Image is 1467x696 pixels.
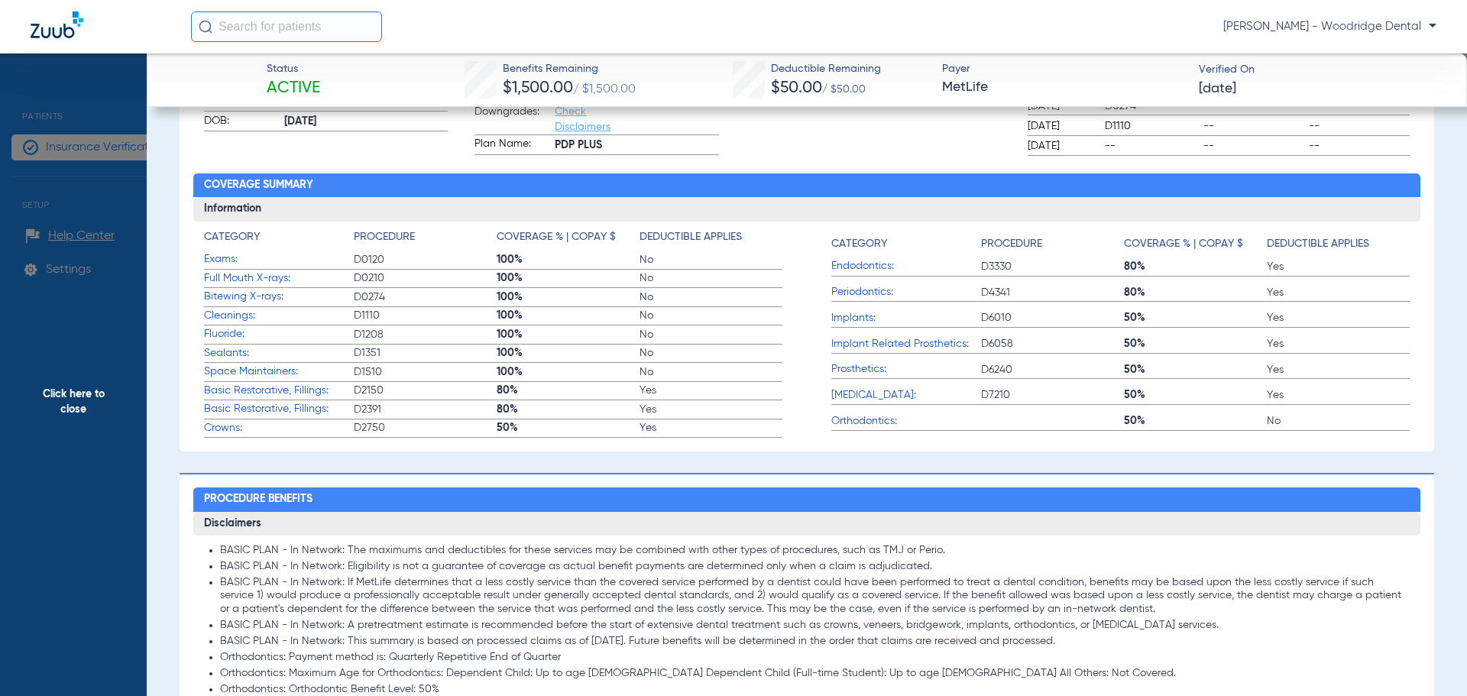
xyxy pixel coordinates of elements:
span: No [1267,413,1410,429]
li: BASIC PLAN - In Network: Eligibility is not a guarantee of coverage as actual benefit payments ar... [220,560,1410,574]
h4: Deductible Applies [1267,236,1369,252]
span: Implants: [831,310,981,326]
span: Sealants: [204,345,354,361]
span: Yes [1267,259,1410,274]
span: Yes [1267,336,1410,351]
span: PDP PLUS [555,138,719,154]
span: No [640,327,782,342]
span: D1110 [1105,118,1198,134]
h3: Disclaimers [193,512,1421,536]
h2: Procedure Benefits [193,487,1421,512]
span: 100% [497,252,640,267]
span: D4341 [981,285,1124,300]
span: Crowns: [204,420,354,436]
h3: Information [193,197,1421,222]
span: -- [1203,118,1304,134]
span: D6058 [981,336,1124,351]
span: -- [1105,138,1198,154]
span: No [640,364,782,380]
span: -- [1203,138,1304,154]
span: 100% [497,327,640,342]
h4: Coverage % | Copay $ [1124,236,1243,252]
h2: Coverage Summary [193,173,1421,198]
span: / $50.00 [822,84,866,95]
span: D0210 [354,270,497,286]
span: $1,500.00 [503,80,573,96]
h4: Category [831,236,887,252]
span: Yes [1267,362,1410,377]
span: 50% [1124,310,1267,325]
span: -- [1309,138,1410,154]
span: No [640,252,782,267]
span: D0274 [354,290,497,305]
span: Status [267,61,320,77]
span: 100% [497,308,640,323]
h4: Procedure [981,236,1042,252]
span: Basic Restorative, Fillings: [204,401,354,417]
span: Yes [640,402,782,417]
input: Search for patients [191,11,382,42]
span: 50% [497,420,640,435]
span: Periodontics: [831,284,981,300]
h4: Deductible Applies [640,229,742,245]
span: D7210 [981,387,1124,403]
span: Cleanings: [204,308,354,324]
span: D2150 [354,383,497,398]
span: 100% [497,345,640,361]
li: BASIC PLAN - In Network: A pretreatment estimate is recommended before the start of extensive den... [220,619,1410,633]
span: Bitewing X-rays: [204,289,354,305]
span: 50% [1124,336,1267,351]
span: D1110 [354,308,497,323]
span: [PERSON_NAME] - Woodridge Dental [1223,19,1436,34]
span: Verified On [1199,62,1443,78]
app-breakdown-title: Category [204,229,354,251]
span: Fluoride: [204,326,354,342]
span: Full Mouth X-rays: [204,270,354,286]
app-breakdown-title: Deductible Applies [1267,229,1410,257]
span: Payer [942,61,1186,77]
span: D1351 [354,345,497,361]
span: Benefits Remaining [503,61,636,77]
span: D2750 [354,420,497,435]
span: Prosthetics: [831,361,981,377]
span: 100% [497,290,640,305]
span: 50% [1124,387,1267,403]
h4: Category [204,229,260,245]
span: Orthodontics: [831,413,981,429]
span: Plan Name: [474,136,549,154]
span: MetLife [942,78,1186,97]
span: No [640,270,782,286]
span: 80% [497,402,640,417]
span: Yes [1267,310,1410,325]
span: Implant Related Prosthetics: [831,336,981,352]
span: D6240 [981,362,1124,377]
span: D1510 [354,364,497,380]
li: BASIC PLAN - In Network: If MetLife determines that a less costly service than the covered servic... [220,576,1410,617]
li: BASIC PLAN - In Network: This summary is based on processed claims as of [DATE]. Future benefits ... [220,635,1410,649]
h4: Coverage % | Copay $ [497,229,616,245]
span: Downgrades: [474,104,549,134]
span: $50.00 [771,80,822,96]
app-breakdown-title: Coverage % | Copay $ [1124,229,1267,257]
img: Search Icon [199,20,212,34]
span: Active [267,78,320,99]
span: 80% [497,383,640,398]
span: Yes [1267,285,1410,300]
span: Exams: [204,251,354,267]
span: D3330 [981,259,1124,274]
span: 80% [1124,285,1267,300]
li: BASIC PLAN - In Network: The maximums and deductibles for these services may be combined with oth... [220,544,1410,558]
span: D1208 [354,327,497,342]
span: Yes [640,420,782,435]
span: / $1,500.00 [573,83,636,95]
span: D0120 [354,252,497,267]
span: [DATE] [284,114,449,130]
span: 50% [1124,362,1267,377]
span: Deductible Remaining [771,61,881,77]
span: [DATE] [1028,138,1092,154]
span: DOB: [204,113,279,131]
app-breakdown-title: Procedure [981,229,1124,257]
span: 80% [1124,259,1267,274]
img: Zuub Logo [31,11,83,38]
app-breakdown-title: Coverage % | Copay $ [497,229,640,251]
